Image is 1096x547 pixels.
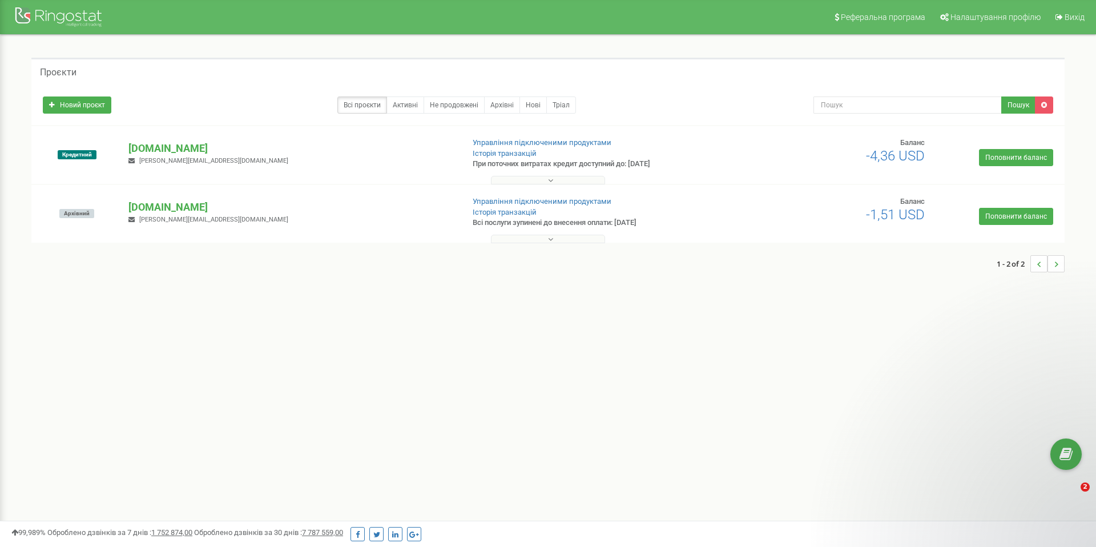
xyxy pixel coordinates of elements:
span: Баланс [900,197,925,206]
button: Пошук [1001,96,1035,114]
span: 1 - 2 of 2 [997,255,1030,272]
span: Вихід [1065,13,1085,22]
a: Поповнити баланс [979,208,1053,225]
a: Не продовжені [424,96,485,114]
a: Всі проєкти [337,96,387,114]
a: Тріал [546,96,576,114]
span: Оброблено дзвінків за 7 днів : [47,528,192,537]
a: Управління підключеними продуктами [473,197,611,206]
a: Управління підключеними продуктами [473,138,611,147]
span: -1,51 USD [866,207,925,223]
span: Кредитний [58,150,96,159]
a: Поповнити баланс [979,149,1053,166]
input: Пошук [813,96,1002,114]
u: 7 787 559,00 [302,528,343,537]
u: 1 752 874,00 [151,528,192,537]
a: Нові [519,96,547,114]
a: Активні [386,96,424,114]
span: Реферальна програма [841,13,925,22]
nav: ... [997,244,1065,284]
span: 99,989% [11,528,46,537]
span: Баланс [900,138,925,147]
span: Налаштування профілю [950,13,1041,22]
p: [DOMAIN_NAME] [128,141,454,156]
h5: Проєкти [40,67,76,78]
span: Архівний [59,209,94,218]
a: Історія транзакцій [473,149,537,158]
p: При поточних витратах кредит доступний до: [DATE] [473,159,712,170]
span: Оброблено дзвінків за 30 днів : [194,528,343,537]
p: [DOMAIN_NAME] [128,200,454,215]
a: Історія транзакцій [473,208,537,216]
span: [PERSON_NAME][EMAIL_ADDRESS][DOMAIN_NAME] [139,157,288,164]
iframe: Intercom live chat [1057,482,1085,510]
span: -4,36 USD [866,148,925,164]
span: 2 [1081,482,1090,492]
span: [PERSON_NAME][EMAIL_ADDRESS][DOMAIN_NAME] [139,216,288,223]
a: Новий проєкт [43,96,111,114]
p: Всі послуги зупинені до внесення оплати: [DATE] [473,218,712,228]
a: Архівні [484,96,520,114]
